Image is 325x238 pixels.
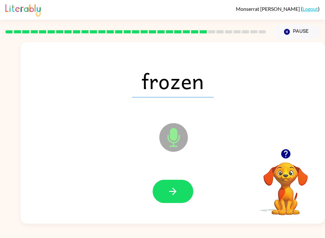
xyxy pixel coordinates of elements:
span: frozen [132,64,214,97]
video: Your browser must support playing .mp4 files to use Literably. Please try using another browser. [254,152,317,216]
a: Logout [302,6,318,12]
span: Monserrat [PERSON_NAME] [236,6,301,12]
div: ( ) [236,6,320,12]
img: Literably [5,3,41,17]
button: Pause [274,24,320,39]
